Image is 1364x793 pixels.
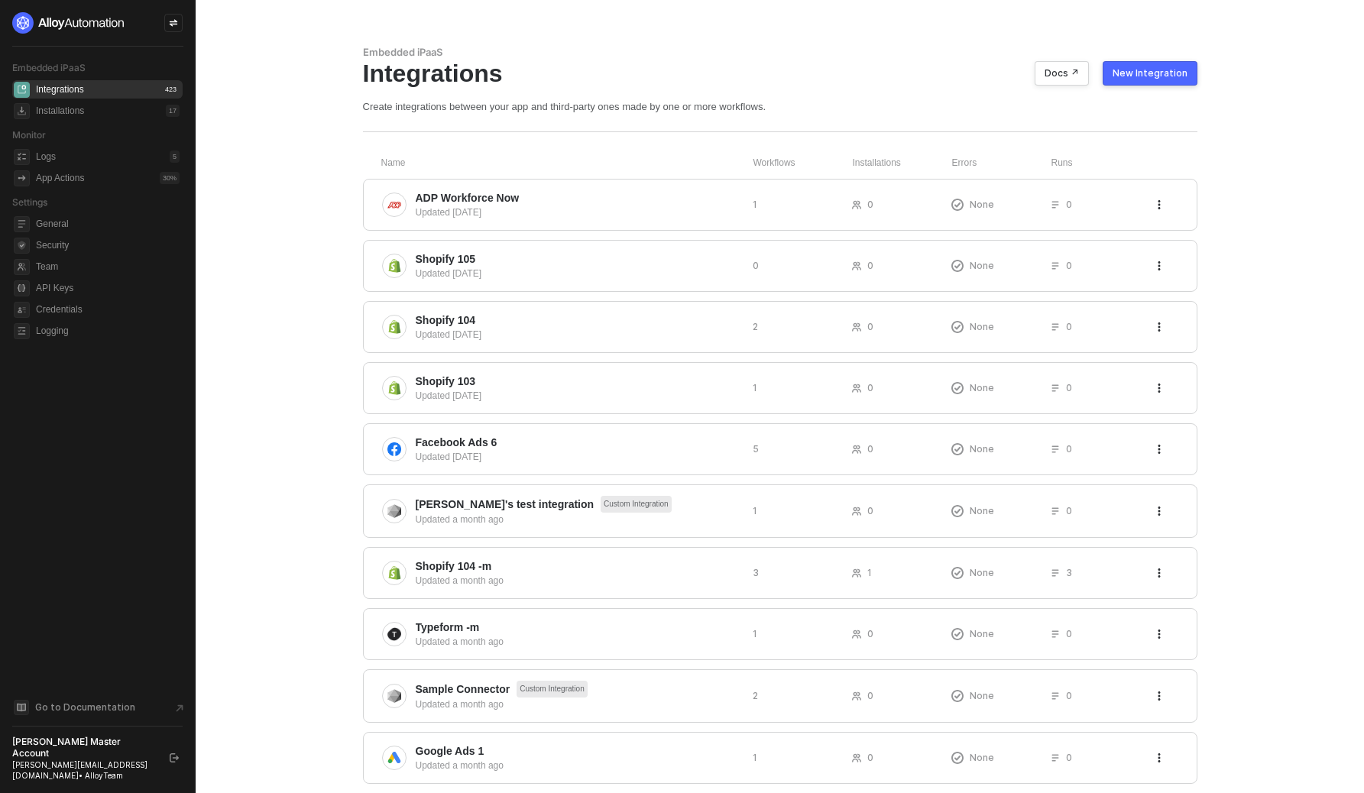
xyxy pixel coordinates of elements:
span: ADP Workforce Now [416,190,520,206]
div: Installations [853,157,952,170]
div: Logs [36,151,56,163]
div: Create integrations between your app and third-party ones made by one or more workflows. [363,100,1197,113]
div: 30 % [160,172,180,184]
span: None [970,259,994,272]
span: icon-users [852,322,861,332]
span: icon-swap [169,18,178,28]
span: icon-users [852,200,861,209]
span: Shopify 104 -m [416,558,492,574]
span: installations [14,103,30,119]
span: None [970,320,994,333]
span: document-arrow [172,701,187,716]
span: integrations [14,82,30,98]
span: API Keys [36,279,180,297]
div: Updated [DATE] [416,450,740,464]
img: integration-icon [387,689,401,703]
span: icon-users [852,261,861,270]
span: Custom Integration [601,496,672,513]
span: icon-threedots [1155,445,1164,454]
div: 423 [162,83,180,95]
span: icon-threedots [1155,630,1164,639]
div: [PERSON_NAME] Master Account [12,736,156,759]
img: integration-icon [387,751,401,765]
span: 3 [753,566,759,579]
button: Docs ↗ [1035,61,1089,86]
span: icon-threedots [1155,753,1164,762]
span: Google Ads 1 [416,743,484,759]
span: 0 [867,751,873,764]
span: icon-exclamation [951,628,964,640]
span: icon-exclamation [951,321,964,333]
div: New Integration [1113,67,1187,79]
span: None [970,566,994,579]
span: icon-list [1051,630,1060,639]
span: general [14,216,30,232]
span: team [14,259,30,275]
span: Embedded iPaaS [12,62,86,73]
span: icon-threedots [1155,261,1164,270]
span: [PERSON_NAME]'s test integration [416,497,595,512]
span: credentials [14,302,30,318]
span: None [970,751,994,764]
span: None [970,504,994,517]
span: icon-threedots [1155,507,1164,516]
span: icon-users [852,384,861,393]
span: 2 [753,320,758,333]
div: Integrations [36,83,84,96]
div: Updated [DATE] [416,389,740,403]
img: integration-icon [387,320,401,334]
span: icon-users [852,568,861,578]
span: 1 [753,751,757,764]
span: icon-list [1051,691,1060,701]
span: 0 [867,627,873,640]
span: Shopify 103 [416,374,476,389]
span: Facebook Ads 6 [416,435,497,450]
div: Updated a month ago [416,759,740,772]
a: Knowledge Base [12,698,183,717]
span: icon-exclamation [951,752,964,764]
span: icon-app-actions [14,170,30,186]
span: icon-users [852,445,861,454]
div: Name [381,157,753,170]
span: icon-users [852,691,861,701]
span: Credentials [36,300,180,319]
span: icon-users [852,753,861,762]
span: icon-exclamation [951,567,964,579]
span: 0 [867,320,873,333]
span: logging [14,323,30,339]
span: icon-list [1051,322,1060,332]
span: icon-exclamation [951,690,964,702]
span: icon-exclamation [951,505,964,517]
span: icon-threedots [1155,322,1164,332]
img: integration-icon [387,627,401,641]
span: icon-list [1051,507,1060,516]
div: Updated [DATE] [416,206,740,219]
span: icon-threedots [1155,568,1164,578]
span: 2 [753,689,758,702]
span: 0 [867,198,873,211]
span: 1 [753,504,757,517]
span: Custom Integration [517,681,588,698]
span: 0 [1066,504,1072,517]
span: None [970,381,994,394]
span: Typeform -m [416,620,480,635]
div: Errors [952,157,1051,170]
span: Team [36,257,180,276]
span: 0 [867,504,873,517]
span: 0 [867,689,873,702]
span: icon-logs [14,149,30,165]
span: 0 [867,442,873,455]
span: icon-exclamation [951,199,964,211]
span: None [970,627,994,640]
span: icon-users [852,630,861,639]
div: [PERSON_NAME][EMAIL_ADDRESS][DOMAIN_NAME] • AlloyTeam [12,759,156,781]
span: Shopify 104 [416,312,476,328]
span: 0 [753,259,759,272]
div: Updated [DATE] [416,267,740,280]
div: Docs ↗ [1045,67,1079,79]
span: Monitor [12,129,46,141]
div: App Actions [36,172,84,185]
span: documentation [14,700,29,715]
img: logo [12,12,125,34]
span: icon-exclamation [951,443,964,455]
